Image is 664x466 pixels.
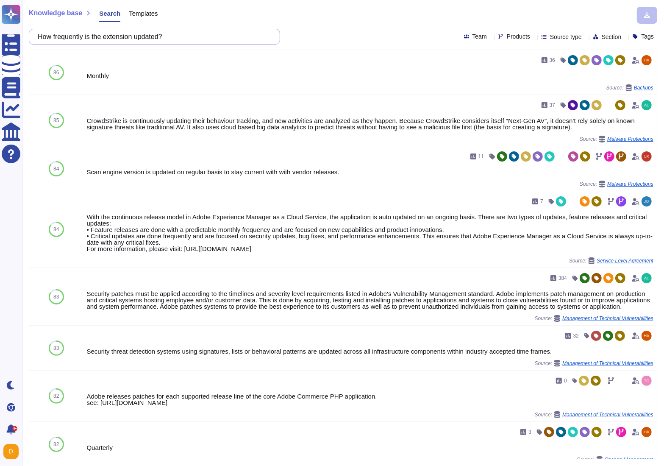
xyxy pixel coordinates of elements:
[642,196,652,206] img: user
[550,34,582,40] span: Source type
[562,412,653,417] span: Management of Technical Vulnerabilities
[86,444,653,451] div: Quarterly
[86,214,653,252] div: With the continuous release model in Adobe Experience Manager as a Cloud Service, the application...
[558,276,567,281] span: 384
[472,33,487,39] span: Team
[569,257,653,264] span: Source:
[550,103,555,108] span: 37
[607,181,653,187] span: Malware Protections
[550,58,555,63] span: 36
[29,10,82,17] span: Knowledge base
[535,360,653,367] span: Source:
[53,294,59,299] span: 83
[86,117,653,130] div: CrowdStrike is continuously updating their behaviour tracking, and new activities are analyzed as...
[642,55,652,65] img: user
[580,136,653,142] span: Source:
[86,169,653,175] div: Scan engine version is updated on regular basis to stay current with with vendor releases.
[642,376,652,386] img: user
[642,100,652,110] img: user
[641,33,654,39] span: Tags
[12,426,17,431] div: 9+
[562,361,653,366] span: Management of Technical Vulnerabilities
[507,33,530,39] span: Products
[53,393,59,399] span: 82
[86,73,653,79] div: Monthly
[642,427,652,437] img: user
[573,333,579,338] span: 32
[86,348,653,354] div: Security threat detection systems using signatures, lists or behavioral patterns are updated acro...
[605,457,653,462] span: Change Management
[53,227,59,232] span: 84
[129,10,158,17] span: Templates
[33,29,271,44] input: Search a question or template...
[606,84,653,91] span: Source:
[580,181,653,187] span: Source:
[535,411,653,418] span: Source:
[602,34,622,40] span: Section
[540,199,543,204] span: 7
[597,258,653,263] span: Service Level Agreement
[53,118,59,123] span: 85
[642,331,652,341] img: user
[535,315,653,322] span: Source:
[86,393,653,406] div: Adobe releases patches for each supported release line of the core Adobe Commerce PHP application...
[53,70,59,75] span: 86
[562,316,653,321] span: Management of Technical Vulnerabilities
[528,430,531,435] span: 3
[86,290,653,310] div: Security patches must be applied according to the timelines and severity level requirements liste...
[3,444,19,459] img: user
[53,346,59,351] span: 83
[564,378,567,383] span: 0
[634,85,653,90] span: Backups
[478,154,484,159] span: 11
[99,10,120,17] span: Search
[607,137,653,142] span: Malware Protections
[642,151,652,162] img: user
[577,456,653,463] span: Source:
[53,442,59,447] span: 82
[2,442,25,461] button: user
[53,166,59,171] span: 84
[642,273,652,283] img: user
